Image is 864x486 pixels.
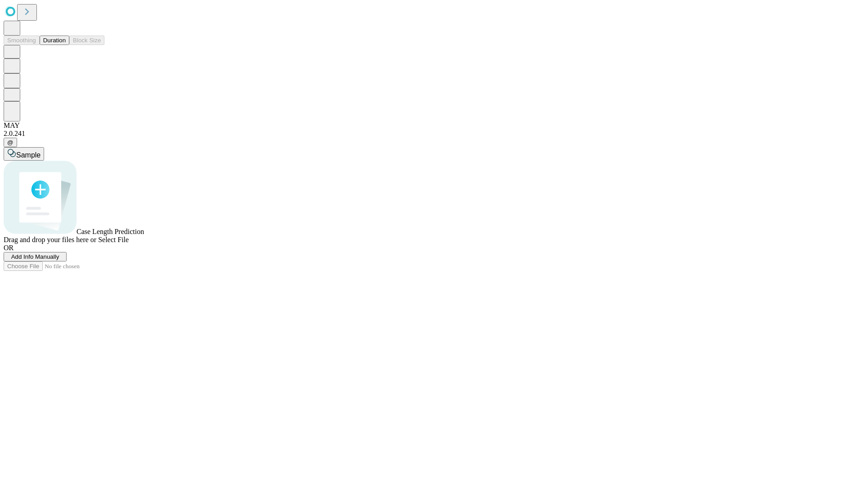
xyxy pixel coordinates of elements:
[16,151,40,159] span: Sample
[4,252,67,261] button: Add Info Manually
[7,139,13,146] span: @
[40,36,69,45] button: Duration
[76,228,144,235] span: Case Length Prediction
[4,121,860,130] div: MAY
[4,130,860,138] div: 2.0.241
[4,244,13,252] span: OR
[4,138,17,147] button: @
[4,147,44,161] button: Sample
[4,36,40,45] button: Smoothing
[69,36,104,45] button: Block Size
[98,236,129,243] span: Select File
[4,236,96,243] span: Drag and drop your files here or
[11,253,59,260] span: Add Info Manually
